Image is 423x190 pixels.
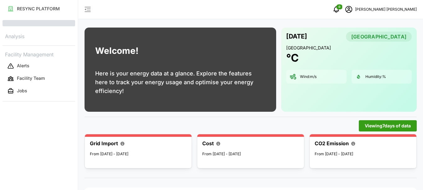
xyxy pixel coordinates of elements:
p: [PERSON_NAME] [PERSON_NAME] [355,7,417,13]
span: Viewing 7 days of data [365,121,411,131]
h1: °C [286,51,299,65]
p: Humidity: % [365,74,386,80]
p: CO2 Emission [315,140,349,147]
p: Grid Import [90,140,118,147]
button: Viewing7days of data [359,120,417,131]
p: Analysis [3,31,75,40]
p: Jobs [17,88,27,94]
p: [DATE] [286,31,307,42]
a: RESYNC PLATFORM [3,3,75,15]
button: Facility Team [3,73,75,84]
span: 0 [338,5,340,9]
p: Here is your energy data at a glance. Explore the features here to track your energy usage and op... [95,69,266,95]
button: Jobs [3,85,75,97]
p: Cost [202,140,214,147]
p: From [DATE] - [DATE] [202,151,299,157]
p: Facility Team [17,75,45,81]
h1: Welcome! [95,44,138,58]
button: notifications [330,3,343,16]
p: From [DATE] - [DATE] [315,151,411,157]
p: RESYNC PLATFORM [17,6,60,12]
p: From [DATE] - [DATE] [90,151,187,157]
button: RESYNC PLATFORM [3,3,75,14]
p: Facility Management [3,49,75,59]
p: Wind: m/s [300,74,317,80]
button: schedule [343,3,355,16]
button: Alerts [3,60,75,72]
span: [GEOGRAPHIC_DATA] [351,32,406,41]
p: [GEOGRAPHIC_DATA] [286,45,412,51]
a: Facility Team [3,72,75,85]
p: Alerts [17,63,29,69]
